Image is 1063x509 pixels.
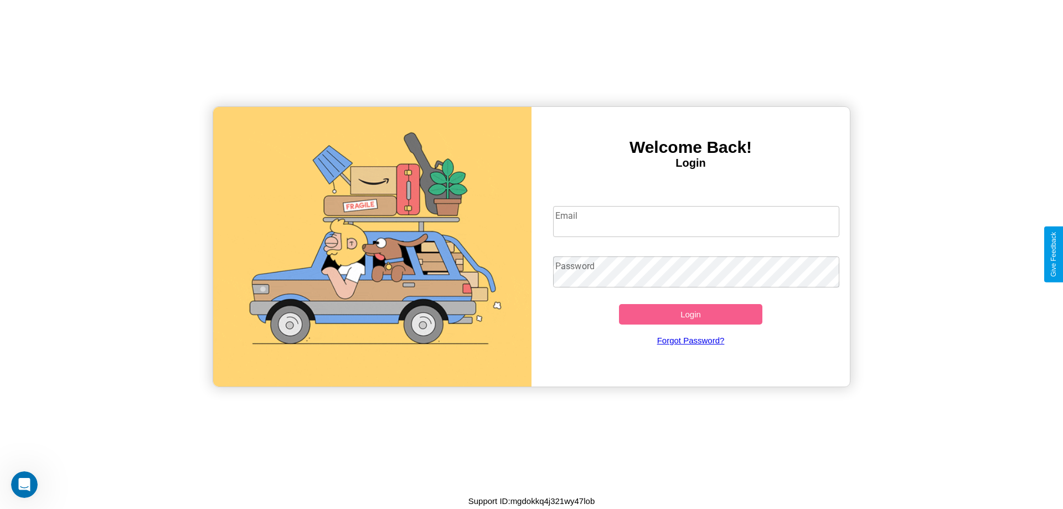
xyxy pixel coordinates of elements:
div: Give Feedback [1050,232,1057,277]
h4: Login [531,157,850,169]
iframe: Intercom live chat [11,471,38,498]
a: Forgot Password? [548,325,834,356]
img: gif [213,107,531,387]
h3: Welcome Back! [531,138,850,157]
p: Support ID: mgdokkq4j321wy47lob [468,493,595,508]
button: Login [619,304,762,325]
